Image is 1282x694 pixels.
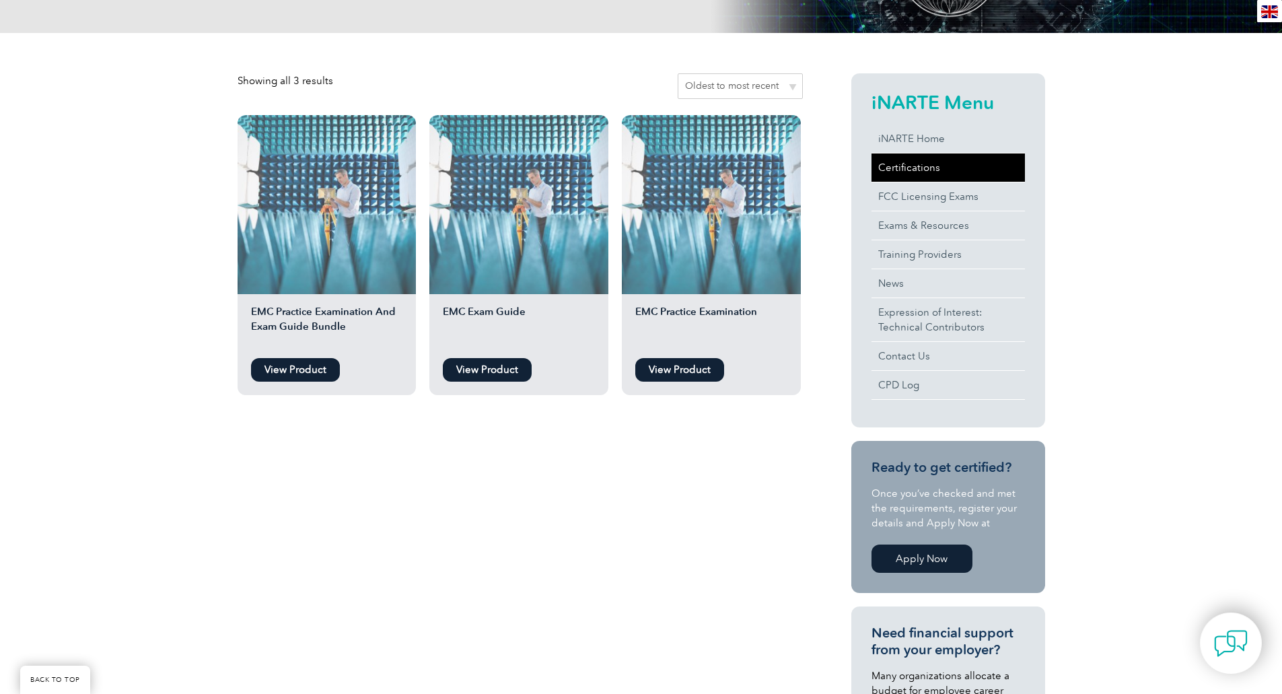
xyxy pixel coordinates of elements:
a: Training Providers [871,240,1025,269]
a: EMC Practice Examination And Exam Guide Bundle [238,115,417,351]
p: Once you’ve checked and met the requirements, register your details and Apply Now at [871,486,1025,530]
a: News [871,269,1025,298]
p: Showing all 3 results [238,73,333,88]
a: View Product [443,358,532,382]
a: Exams & Resources [871,211,1025,240]
h3: Need financial support from your employer? [871,625,1025,658]
img: EMC Exam Guide [429,115,608,294]
a: Apply Now [871,545,972,573]
a: Contact Us [871,342,1025,370]
img: contact-chat.png [1214,627,1248,660]
h2: EMC Exam Guide [429,304,608,351]
img: EMC Practice Examination And Exam Guide Bundle [238,115,417,294]
a: Certifications [871,153,1025,182]
img: en [1261,5,1278,18]
img: EMC Practice Examination [622,115,801,294]
a: EMC Exam Guide [429,115,608,351]
select: Shop order [678,73,803,99]
a: Expression of Interest:Technical Contributors [871,298,1025,341]
a: FCC Licensing Exams [871,182,1025,211]
a: View Product [635,358,724,382]
h3: Ready to get certified? [871,459,1025,476]
a: iNARTE Home [871,125,1025,153]
h2: EMC Practice Examination And Exam Guide Bundle [238,304,417,351]
h2: iNARTE Menu [871,92,1025,113]
a: EMC Practice Examination [622,115,801,351]
a: BACK TO TOP [20,666,90,694]
a: View Product [251,358,340,382]
a: CPD Log [871,371,1025,399]
h2: EMC Practice Examination [622,304,801,351]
